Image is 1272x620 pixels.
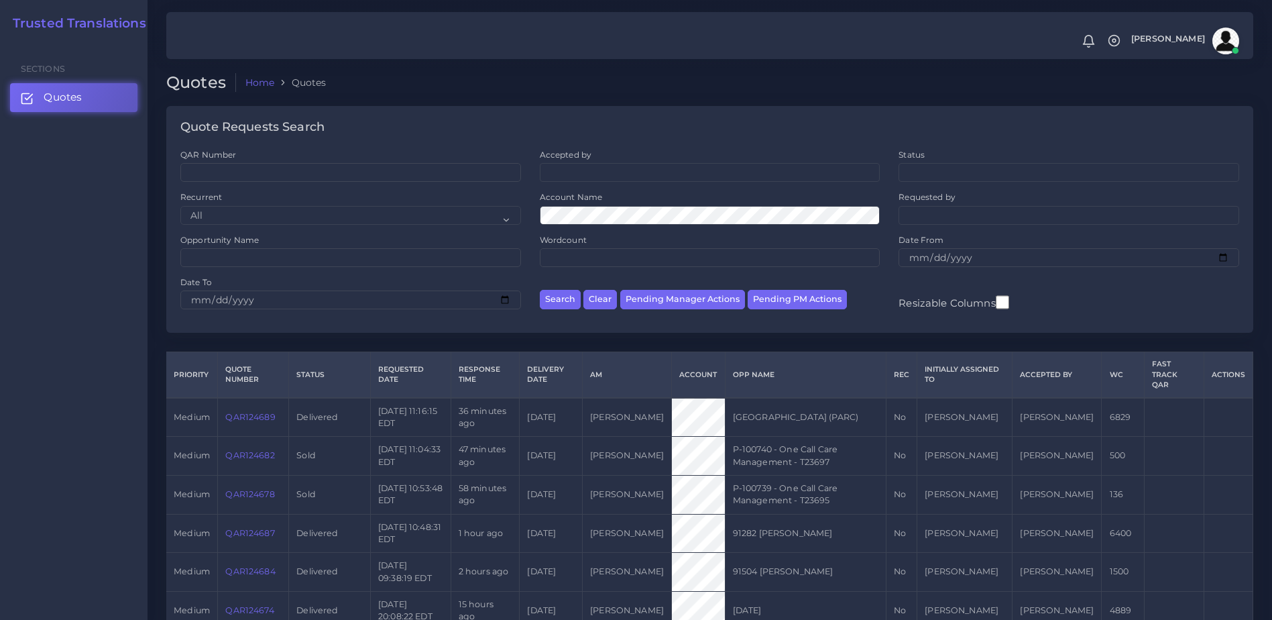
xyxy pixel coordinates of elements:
th: Response Time [451,352,520,398]
a: QAR124684 [225,566,275,576]
label: Opportunity Name [180,234,259,246]
a: QAR124674 [225,605,274,615]
th: WC [1102,352,1144,398]
button: Pending Manager Actions [620,290,745,309]
a: QAR124689 [225,412,275,422]
td: P-100740 - One Call Care Management - T23697 [725,437,886,476]
th: Status [289,352,371,398]
td: [DATE] 10:53:48 EDT [370,475,451,514]
td: 6400 [1102,514,1144,553]
td: [DATE] [520,514,583,553]
img: avatar [1212,28,1239,54]
h4: Quote Requests Search [180,120,325,135]
td: [PERSON_NAME] [1013,553,1102,592]
button: Search [540,290,581,309]
label: Wordcount [540,234,587,246]
a: QAR124687 [225,528,274,538]
td: [PERSON_NAME] [1013,475,1102,514]
th: REC [886,352,917,398]
span: [PERSON_NAME] [1131,35,1205,44]
td: 1500 [1102,553,1144,592]
td: No [886,475,917,514]
a: Trusted Translations [3,16,146,32]
label: Requested by [899,191,956,203]
td: [PERSON_NAME] [582,514,671,553]
td: No [886,553,917,592]
td: Delivered [289,398,371,437]
td: [PERSON_NAME] [917,514,1013,553]
td: [PERSON_NAME] [582,553,671,592]
th: Requested Date [370,352,451,398]
td: [PERSON_NAME] [1013,398,1102,437]
td: [PERSON_NAME] [582,398,671,437]
th: Opp Name [725,352,886,398]
td: [PERSON_NAME] [917,553,1013,592]
td: [PERSON_NAME] [917,475,1013,514]
td: 47 minutes ago [451,437,520,476]
td: Delivered [289,514,371,553]
th: Initially Assigned to [917,352,1013,398]
button: Clear [583,290,617,309]
th: AM [582,352,671,398]
td: 91282 [PERSON_NAME] [725,514,886,553]
td: [GEOGRAPHIC_DATA] (PARC) [725,398,886,437]
th: Fast Track QAR [1144,352,1204,398]
td: [DATE] 11:16:15 EDT [370,398,451,437]
td: [PERSON_NAME] [582,437,671,476]
a: QAR124678 [225,489,274,499]
label: Accepted by [540,149,592,160]
td: [DATE] [520,475,583,514]
span: medium [174,412,210,422]
td: [PERSON_NAME] [917,437,1013,476]
td: [PERSON_NAME] [582,475,671,514]
label: Status [899,149,925,160]
span: medium [174,566,210,576]
td: 36 minutes ago [451,398,520,437]
td: [DATE] [520,553,583,592]
label: Date To [180,276,212,288]
a: QAR124682 [225,450,274,460]
th: Actions [1204,352,1253,398]
td: Sold [289,475,371,514]
label: Recurrent [180,191,222,203]
span: medium [174,605,210,615]
td: 91504 [PERSON_NAME] [725,553,886,592]
td: [DATE] [520,398,583,437]
button: Pending PM Actions [748,290,847,309]
label: Resizable Columns [899,294,1008,311]
td: 2 hours ago [451,553,520,592]
td: [PERSON_NAME] [1013,437,1102,476]
th: Account [672,352,725,398]
input: Resizable Columns [996,294,1009,311]
td: P-100739 - One Call Care Management - T23695 [725,475,886,514]
td: 136 [1102,475,1144,514]
td: No [886,514,917,553]
td: No [886,398,917,437]
th: Delivery Date [520,352,583,398]
td: [DATE] 11:04:33 EDT [370,437,451,476]
th: Priority [166,352,218,398]
td: Delivered [289,553,371,592]
a: Home [245,76,275,89]
td: [PERSON_NAME] [917,398,1013,437]
td: No [886,437,917,476]
a: [PERSON_NAME]avatar [1124,28,1244,54]
label: Date From [899,234,943,246]
td: Sold [289,437,371,476]
span: medium [174,450,210,460]
td: 500 [1102,437,1144,476]
th: Accepted by [1013,352,1102,398]
h2: Quotes [166,73,236,93]
td: [DATE] 09:38:19 EDT [370,553,451,592]
span: medium [174,528,210,538]
td: [DATE] [520,437,583,476]
span: Sections [21,64,65,74]
span: Quotes [44,90,82,105]
td: 58 minutes ago [451,475,520,514]
th: Quote Number [218,352,289,398]
li: Quotes [274,76,326,89]
td: 6829 [1102,398,1144,437]
label: Account Name [540,191,603,203]
label: QAR Number [180,149,236,160]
